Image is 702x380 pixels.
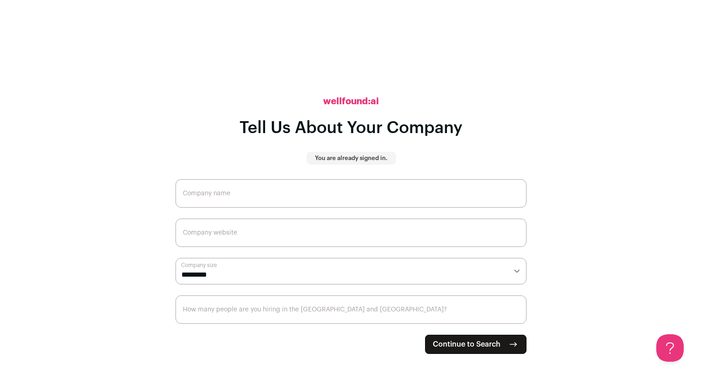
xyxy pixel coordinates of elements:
[239,119,463,137] h1: Tell Us About Your Company
[425,335,526,354] button: Continue to Search
[315,155,388,162] p: You are already signed in.
[433,339,500,350] span: Continue to Search
[175,295,526,324] input: How many people are you hiring in the US and Canada?
[656,334,684,362] iframe: Toggle Customer Support
[175,179,526,208] input: Company name
[323,95,379,108] h2: wellfound:ai
[175,219,526,247] input: Company website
